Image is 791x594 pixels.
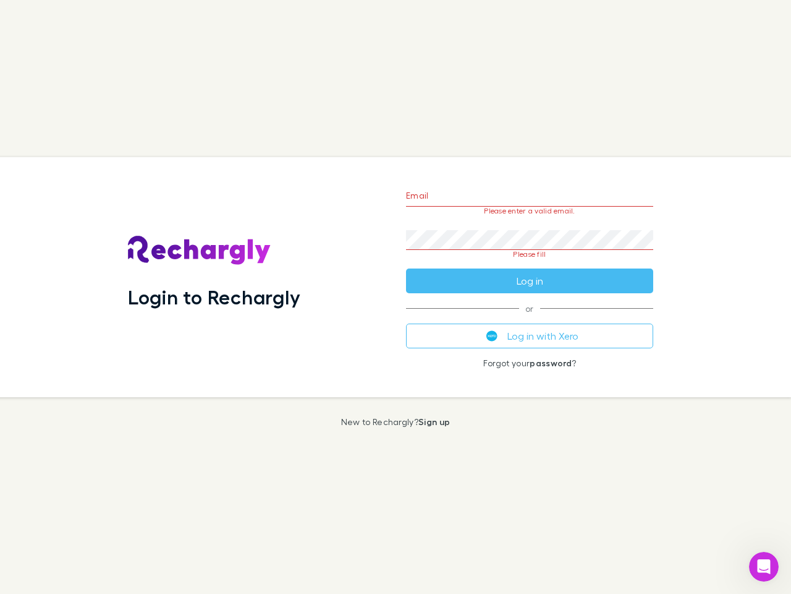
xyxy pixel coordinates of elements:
[406,308,653,309] span: or
[530,358,572,368] a: password
[341,417,450,427] p: New to Rechargly?
[418,416,450,427] a: Sign up
[486,330,497,342] img: Xero's logo
[406,250,653,259] p: Please fill
[128,236,271,265] img: Rechargly's Logo
[406,207,653,215] p: Please enter a valid email.
[406,358,653,368] p: Forgot your ?
[749,552,779,582] iframe: Intercom live chat
[128,285,300,309] h1: Login to Rechargly
[406,269,653,293] button: Log in
[406,324,653,348] button: Log in with Xero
